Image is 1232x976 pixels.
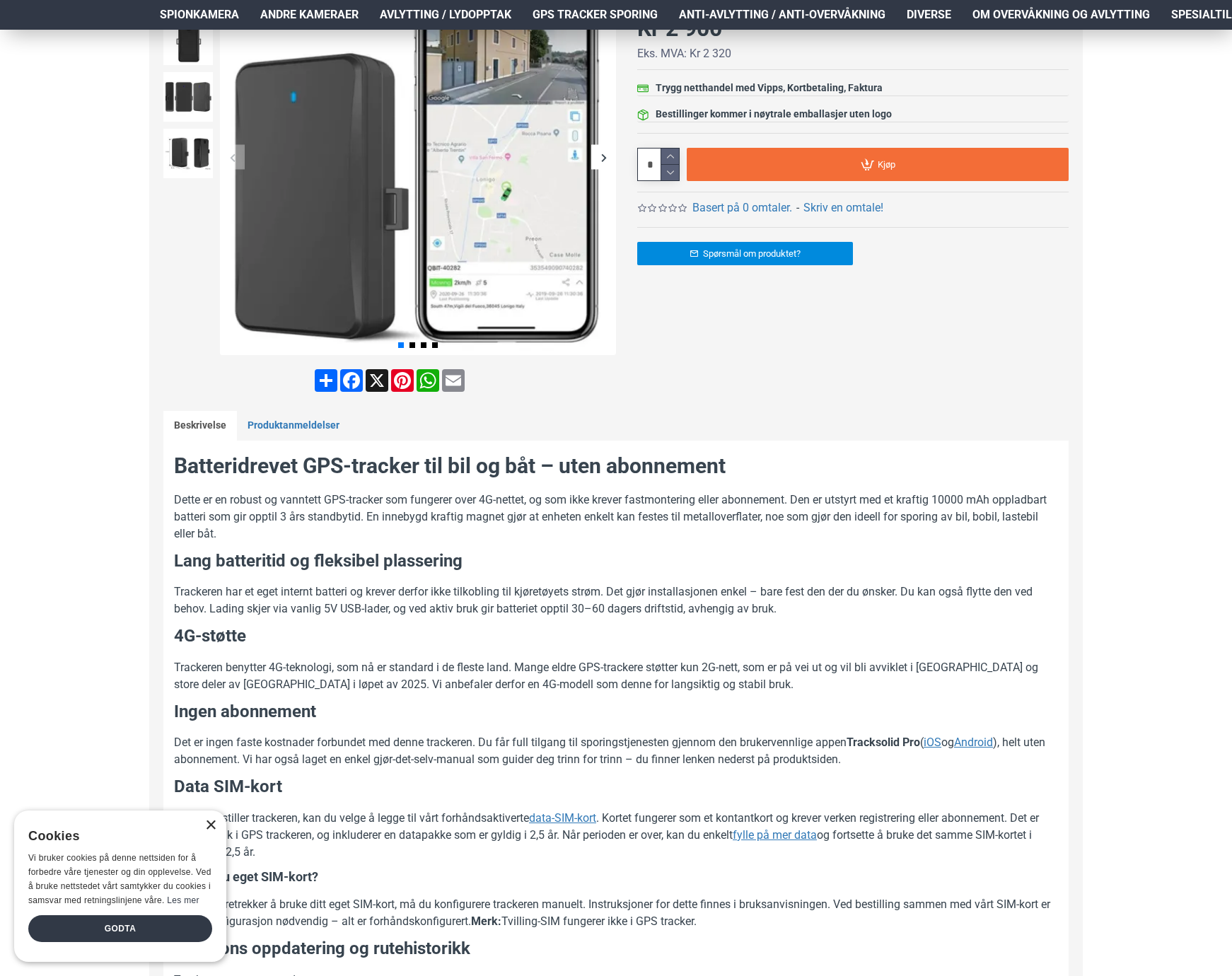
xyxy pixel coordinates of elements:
div: Previous slide [220,145,245,170]
span: Go to slide 1 [398,342,404,348]
h2: Batteridrevet GPS-tracker til bil og båt – uten abonnement [174,451,1058,481]
a: Les mer, opens a new window [167,895,199,905]
p: Trackeren benytter 4G-teknologi, som nå er standard i de fleste land. Mange eldre GPS-trackere st... [174,659,1058,693]
p: Når du bestiller trackeren, kan du velge å legge til vårt forhåndsaktiverte . Kortet fungerer som... [174,810,1058,861]
div: Trygg netthandel med Vipps, Kortbetaling, Faktura [656,81,883,95]
p: Dette er en robust og vanntett GPS-tracker som fungerer over 4G-nettet, og som ikke krever fastmo... [174,492,1058,542]
span: Vi bruker cookies på denne nettsiden for å forbedre våre tjenester og din opplevelse. Ved å bruke... [28,853,211,905]
a: fylle på mer data [733,827,817,844]
div: Bestillinger kommer i nøytrale emballasjer uten logo [656,107,892,122]
div: Cookies [28,821,203,852]
a: Email [441,369,466,392]
h3: Data SIM-kort [174,775,1058,799]
u: Android [954,736,993,749]
a: Basert på 0 omtaler. [692,199,792,216]
strong: Tracksolid Pro [847,736,920,749]
a: X [364,369,390,392]
a: Produktanmeldelser [237,411,350,441]
a: iOS [924,734,941,751]
span: Anti-avlytting / Anti-overvåkning [679,6,885,23]
a: Skriv en omtale! [803,199,883,216]
img: GPS Tracker til bil/båt med 3 års batteritid - SpyGadgets.no [163,72,213,122]
a: Pinterest [390,369,415,392]
u: iOS [924,736,941,749]
span: Diverse [907,6,951,23]
a: Share [313,369,339,392]
div: Next slide [591,145,616,170]
p: Hvis du foretrekker å bruke ditt eget SIM-kort, må du konfigurere trackeren manuelt. Instruksjone... [174,896,1058,930]
a: Android [954,734,993,751]
a: Facebook [339,369,364,392]
u: data-SIM-kort [529,811,596,825]
a: Spørsmål om produktet? [637,242,853,265]
span: Go to slide 2 [409,342,415,348]
h3: 4G-støtte [174,624,1058,649]
span: Spionkamera [160,6,239,23]
img: GPS Tracker til bil/båt med 3 års batteritid - SpyGadgets.no [163,129,213,178]
a: Beskrivelse [163,411,237,441]
span: Kjøp [878,160,895,169]
span: GPS Tracker Sporing [533,6,658,23]
p: Det er ingen faste kostnader forbundet med denne trackeren. Du får full tilgang til sporingstjene... [174,734,1058,768]
b: - [796,201,799,214]
div: Close [205,820,216,831]
p: Trackeren har et eget internt batteri og krever derfor ikke tilkobling til kjøretøyets strøm. Det... [174,583,1058,617]
img: GPS Tracker til bil/båt med 3 års batteritid - SpyGadgets.no [163,16,213,65]
div: Godta [28,915,212,942]
span: Go to slide 4 [432,342,438,348]
a: WhatsApp [415,369,441,392]
a: data-SIM-kort [529,810,596,827]
h3: Ingen abonnement [174,700,1058,724]
span: Avlytting / Lydopptak [380,6,511,23]
h3: Lang batteritid og fleksibel plassering [174,550,1058,574]
b: Merk: [471,914,501,928]
span: Om overvåkning og avlytting [972,6,1150,23]
h3: Posisjons oppdatering og rutehistorikk [174,937,1058,961]
span: Andre kameraer [260,6,359,23]
span: Go to slide 3 [421,342,426,348]
h4: Bruker du eget SIM-kort? [174,868,1058,885]
u: fylle på mer data [733,828,817,842]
